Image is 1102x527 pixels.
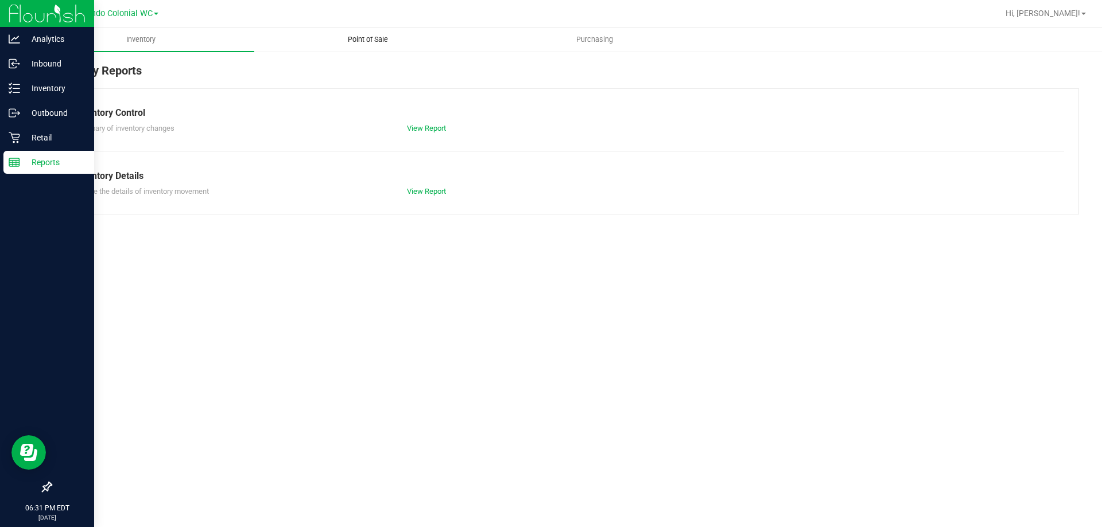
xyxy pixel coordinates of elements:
a: Inventory [28,28,254,52]
iframe: Resource center [11,435,46,470]
p: Analytics [20,32,89,46]
inline-svg: Retail [9,132,20,143]
p: Inventory [20,81,89,95]
a: View Report [407,124,446,132]
div: Inventory Details [74,169,1056,183]
inline-svg: Inventory [9,83,20,94]
span: Point of Sale [332,34,403,45]
a: Purchasing [481,28,708,52]
span: Inventory [111,34,171,45]
p: Outbound [20,106,89,120]
span: Summary of inventory changes [74,124,174,132]
span: Explore the details of inventory movement [74,187,209,196]
div: Inventory Reports [51,62,1079,88]
p: [DATE] [5,513,89,522]
a: Point of Sale [254,28,481,52]
a: View Report [407,187,446,196]
span: Hi, [PERSON_NAME]! [1006,9,1080,18]
span: Purchasing [561,34,628,45]
inline-svg: Outbound [9,107,20,119]
inline-svg: Analytics [9,33,20,45]
p: Reports [20,155,89,169]
p: 06:31 PM EDT [5,503,89,513]
div: Inventory Control [74,106,1056,120]
p: Retail [20,131,89,145]
inline-svg: Inbound [9,58,20,69]
p: Inbound [20,57,89,71]
inline-svg: Reports [9,157,20,168]
span: Orlando Colonial WC [76,9,153,18]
